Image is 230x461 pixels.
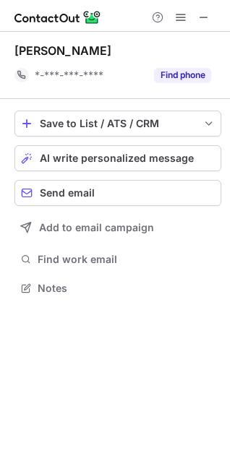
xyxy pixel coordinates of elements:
[14,180,221,206] button: Send email
[38,253,216,266] span: Find work email
[40,152,194,164] span: AI write personalized message
[40,187,95,199] span: Send email
[14,111,221,137] button: save-profile-one-click
[39,222,154,233] span: Add to email campaign
[14,249,221,270] button: Find work email
[154,68,211,82] button: Reveal Button
[40,118,196,129] div: Save to List / ATS / CRM
[14,9,101,26] img: ContactOut v5.3.10
[14,278,221,298] button: Notes
[14,43,111,58] div: [PERSON_NAME]
[14,215,221,241] button: Add to email campaign
[14,145,221,171] button: AI write personalized message
[38,282,216,295] span: Notes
